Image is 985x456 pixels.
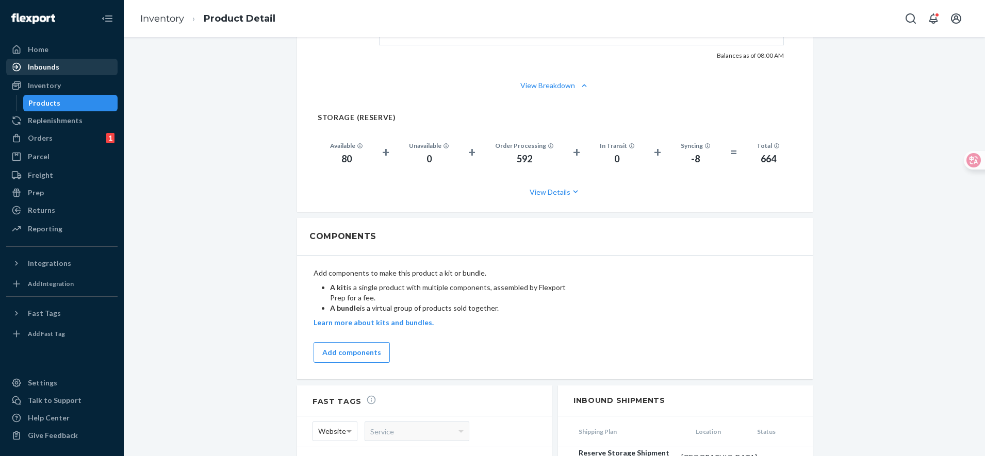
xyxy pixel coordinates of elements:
div: Add components to make this product a kit or bundle. [314,268,571,328]
button: Learn more about kits and bundles. [314,317,434,328]
b: A kit [330,283,347,292]
div: 0 [409,153,449,166]
a: Freight [6,167,118,183]
button: View Details [318,178,792,206]
p: Balances as of 08:00 AM [717,52,784,60]
a: Inventory [6,77,118,94]
div: -8 [681,153,711,166]
button: Integrations [6,255,118,272]
a: Inbounds [6,59,118,75]
h2: Inbound Shipments [558,385,813,416]
button: Open notifications [923,8,944,29]
a: Talk to Support [6,392,118,409]
li: is a single product with multiple components, assembled by Flexport Prep for a fee. [330,282,567,303]
button: Give Feedback [6,427,118,444]
div: Prep [28,188,44,198]
div: Unavailable [409,141,449,150]
img: Flexport logo [11,13,55,24]
div: + [573,143,580,161]
div: Home [28,44,48,55]
h2: Components [309,230,376,243]
a: Settings [6,375,118,391]
div: Add Integration [28,279,74,288]
div: Integrations [28,258,71,268]
div: 0 [600,153,635,166]
button: Fast Tags [6,305,118,322]
div: Replenishments [28,115,83,126]
div: 664 [757,153,780,166]
a: Add Fast Tag [6,326,118,342]
span: Website [318,423,346,440]
div: Syncing [681,141,711,150]
button: Add components [314,342,390,363]
div: Give Feedback [28,430,78,441]
div: + [654,143,661,161]
button: Close Navigation [97,8,118,29]
div: Order Processing [495,141,554,150]
a: Reporting [6,221,118,237]
div: Reporting [28,224,62,234]
a: Parcel [6,148,118,165]
div: Orders [28,133,53,143]
div: Inventory [28,80,61,91]
a: Replenishments [6,112,118,129]
div: = [730,143,737,161]
div: Service [365,422,469,441]
div: In Transit [600,141,635,150]
div: Parcel [28,151,50,162]
div: Total [757,141,780,150]
li: is a virtual group of products sold together. [330,303,567,313]
span: Location [691,427,752,436]
div: + [382,143,389,161]
div: 80 [330,153,363,166]
div: Settings [28,378,57,388]
div: Inbounds [28,62,59,72]
button: Open Search Box [900,8,921,29]
a: Orders1 [6,130,118,146]
h2: STORAGE (RESERVE) [318,113,792,121]
a: Add Integration [6,276,118,292]
div: Fast Tags [28,308,61,318]
a: Home [6,41,118,58]
div: 1 [106,133,114,143]
a: Products [23,95,118,111]
button: View Breakdown [313,80,797,91]
div: Freight [28,170,53,180]
ol: breadcrumbs [132,4,284,34]
div: Available [330,141,363,150]
div: 592 [495,153,554,166]
div: Help Center [28,413,70,423]
span: Shipping Plan [558,427,691,436]
div: Talk to Support [28,395,81,406]
a: Product Detail [204,13,275,24]
span: Status [752,427,813,436]
div: Add Fast Tag [28,329,65,338]
h2: Fast Tags [313,395,376,406]
div: Products [28,98,60,108]
a: Inventory [140,13,184,24]
a: Prep [6,184,118,201]
button: Open account menu [946,8,966,29]
div: Returns [28,205,55,215]
b: A bundle [330,303,360,312]
a: Returns [6,202,118,218]
div: + [468,143,475,161]
a: Help Center [6,410,118,426]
